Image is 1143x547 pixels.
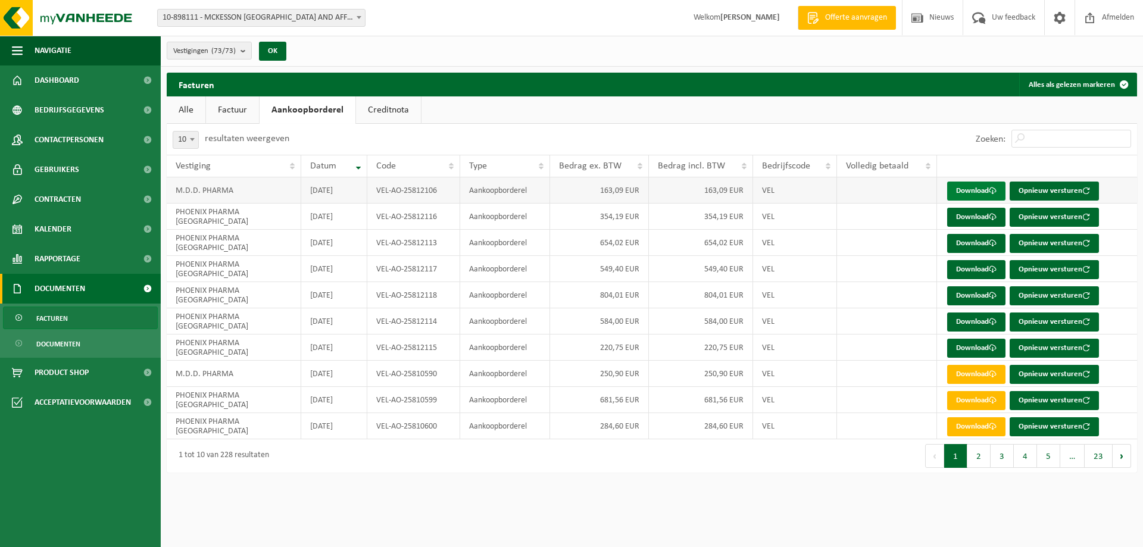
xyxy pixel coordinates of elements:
[36,307,68,330] span: Facturen
[469,161,487,171] span: Type
[1010,182,1099,201] button: Opnieuw versturen
[460,387,550,413] td: Aankoopborderel
[753,282,837,308] td: VEL
[367,387,460,413] td: VEL-AO-25810599
[301,335,368,361] td: [DATE]
[944,444,967,468] button: 1
[947,208,1005,227] a: Download
[947,286,1005,305] a: Download
[173,131,199,149] span: 10
[649,204,753,230] td: 354,19 EUR
[167,387,301,413] td: PHOENIX PHARMA [GEOGRAPHIC_DATA]
[976,135,1005,144] label: Zoeken:
[356,96,421,124] a: Creditnota
[35,244,80,274] span: Rapportage
[753,387,837,413] td: VEL
[967,444,991,468] button: 2
[1010,208,1099,227] button: Opnieuw versturen
[460,204,550,230] td: Aankoopborderel
[301,230,368,256] td: [DATE]
[176,161,211,171] span: Vestiging
[822,12,890,24] span: Offerte aanvragen
[649,387,753,413] td: 681,56 EUR
[367,204,460,230] td: VEL-AO-25812116
[947,312,1005,332] a: Download
[947,417,1005,436] a: Download
[301,177,368,204] td: [DATE]
[1010,286,1099,305] button: Opnieuw versturen
[460,177,550,204] td: Aankoopborderel
[1019,73,1136,96] button: Alles als gelezen markeren
[167,73,226,96] h2: Facturen
[550,387,649,413] td: 681,56 EUR
[762,161,810,171] span: Bedrijfscode
[1010,391,1099,410] button: Opnieuw versturen
[550,335,649,361] td: 220,75 EUR
[550,230,649,256] td: 654,02 EUR
[947,260,1005,279] a: Download
[259,42,286,61] button: OK
[550,413,649,439] td: 284,60 EUR
[947,339,1005,358] a: Download
[35,185,81,214] span: Contracten
[460,308,550,335] td: Aankoopborderel
[991,444,1014,468] button: 3
[3,307,158,329] a: Facturen
[206,96,259,124] a: Factuur
[301,387,368,413] td: [DATE]
[310,161,336,171] span: Datum
[205,134,289,143] label: resultaten weergeven
[211,47,236,55] count: (73/73)
[35,125,104,155] span: Contactpersonen
[753,177,837,204] td: VEL
[167,42,252,60] button: Vestigingen(73/73)
[550,204,649,230] td: 354,19 EUR
[173,42,236,60] span: Vestigingen
[36,333,80,355] span: Documenten
[173,132,198,148] span: 10
[1037,444,1060,468] button: 5
[1010,417,1099,436] button: Opnieuw versturen
[167,230,301,256] td: PHOENIX PHARMA [GEOGRAPHIC_DATA]
[167,335,301,361] td: PHOENIX PHARMA [GEOGRAPHIC_DATA]
[720,13,780,22] strong: [PERSON_NAME]
[1010,234,1099,253] button: Opnieuw versturen
[947,234,1005,253] a: Download
[173,445,269,467] div: 1 tot 10 van 228 resultaten
[301,256,368,282] td: [DATE]
[301,204,368,230] td: [DATE]
[947,182,1005,201] a: Download
[550,177,649,204] td: 163,09 EUR
[925,444,944,468] button: Previous
[158,10,365,26] span: 10-898111 - MCKESSON BELGIUM AND AFFILIATES
[460,230,550,256] td: Aankoopborderel
[649,308,753,335] td: 584,00 EUR
[649,413,753,439] td: 284,60 EUR
[658,161,725,171] span: Bedrag incl. BTW
[167,361,301,387] td: M.D.D. PHARMA
[753,413,837,439] td: VEL
[167,177,301,204] td: M.D.D. PHARMA
[460,256,550,282] td: Aankoopborderel
[753,204,837,230] td: VEL
[947,391,1005,410] a: Download
[649,335,753,361] td: 220,75 EUR
[167,282,301,308] td: PHOENIX PHARMA [GEOGRAPHIC_DATA]
[167,96,205,124] a: Alle
[550,282,649,308] td: 804,01 EUR
[367,335,460,361] td: VEL-AO-25812115
[376,161,396,171] span: Code
[167,204,301,230] td: PHOENIX PHARMA [GEOGRAPHIC_DATA]
[367,177,460,204] td: VEL-AO-25812106
[367,282,460,308] td: VEL-AO-25812118
[460,361,550,387] td: Aankoopborderel
[460,413,550,439] td: Aankoopborderel
[35,95,104,125] span: Bedrijfsgegevens
[301,361,368,387] td: [DATE]
[1014,444,1037,468] button: 4
[35,214,71,244] span: Kalender
[753,308,837,335] td: VEL
[167,256,301,282] td: PHOENIX PHARMA [GEOGRAPHIC_DATA]
[550,308,649,335] td: 584,00 EUR
[35,274,85,304] span: Documenten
